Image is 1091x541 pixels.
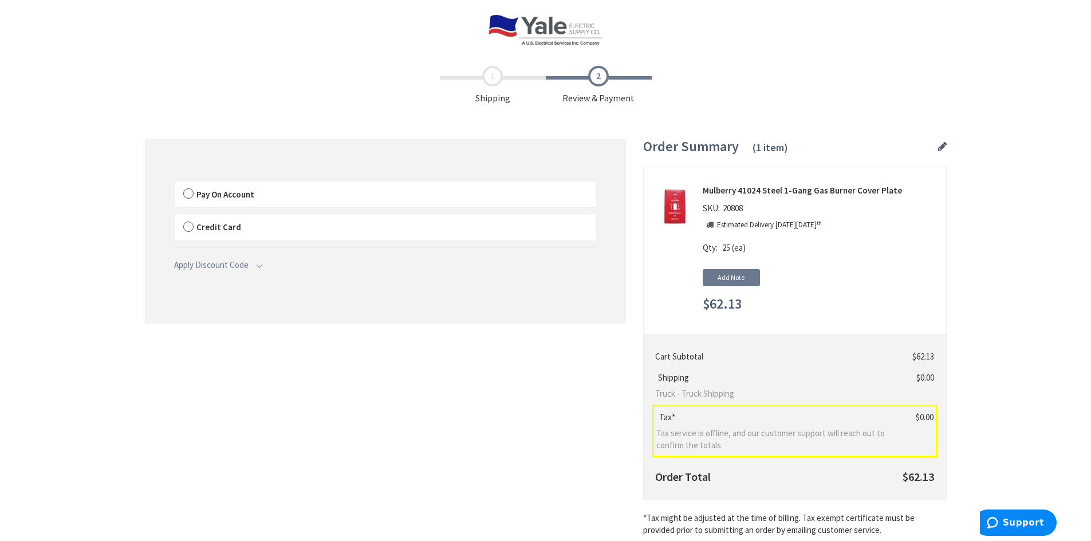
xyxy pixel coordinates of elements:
[903,469,934,484] span: $62.13
[546,66,652,105] span: Review & Payment
[643,512,947,536] : *Tax might be adjusted at the time of billing. Tax exempt certificate must be provided prior to s...
[720,203,746,214] span: 20808
[655,372,692,383] span: Shipping
[703,297,742,311] span: $62.13
[817,219,822,227] sup: th
[912,351,934,362] span: $62.13
[703,202,746,218] div: SKU:
[643,137,739,155] span: Order Summary
[657,189,692,224] img: Mulberry 41024 Steel 1-Gang Gas Burner Cover Plate
[717,220,822,231] p: Estimated Delivery [DATE][DATE]
[656,427,894,452] span: Tax service is offline, and our customer support will reach out to confirm the totals.
[196,222,241,232] span: Credit Card
[196,189,254,200] span: Pay On Account
[753,141,788,154] span: (1 item)
[653,346,898,367] th: Cart Subtotal
[440,66,546,105] span: Shipping
[980,510,1057,538] iframe: Opens a widget where you can find more information
[655,388,893,400] span: Truck - Truck Shipping
[916,412,934,422] span: $0.00
[655,469,711,484] strong: Order Total
[916,372,934,383] span: $0.00
[732,242,746,253] span: (ea)
[174,259,249,270] span: Apply Discount Code
[703,242,716,253] span: Qty
[488,14,602,46] img: Yale Electric Supply Co.
[703,184,938,196] strong: Mulberry 41024 Steel 1-Gang Gas Burner Cover Plate
[722,242,730,253] span: 25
